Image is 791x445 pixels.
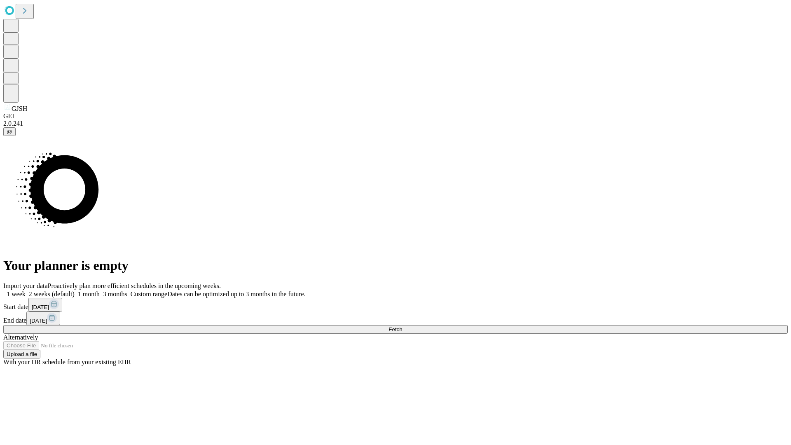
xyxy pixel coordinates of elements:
span: Alternatively [3,334,38,341]
div: Start date [3,298,788,311]
h1: Your planner is empty [3,258,788,273]
span: Fetch [388,326,402,333]
span: Proactively plan more efficient schedules in the upcoming weeks. [48,282,221,289]
button: Upload a file [3,350,40,358]
span: With your OR schedule from your existing EHR [3,358,131,365]
button: [DATE] [28,298,62,311]
span: GJSH [12,105,27,112]
div: End date [3,311,788,325]
span: Dates can be optimized up to 3 months in the future. [167,290,305,297]
div: 2.0.241 [3,120,788,127]
button: Fetch [3,325,788,334]
button: [DATE] [26,311,60,325]
span: [DATE] [30,318,47,324]
span: [DATE] [32,304,49,310]
span: @ [7,129,12,135]
span: 3 months [103,290,127,297]
span: Custom range [131,290,167,297]
span: 2 weeks (default) [29,290,75,297]
span: Import your data [3,282,48,289]
button: @ [3,127,16,136]
span: 1 month [78,290,100,297]
div: GEI [3,112,788,120]
span: 1 week [7,290,26,297]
